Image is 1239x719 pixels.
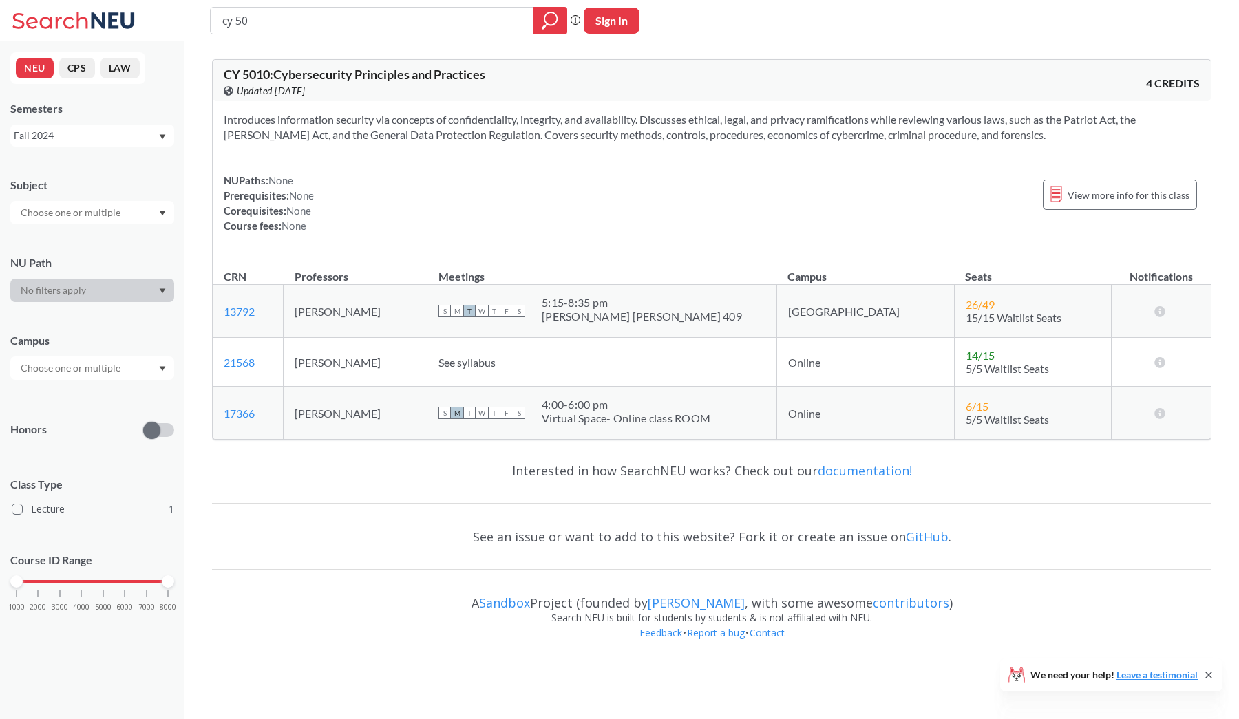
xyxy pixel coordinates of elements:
[639,626,683,639] a: Feedback
[542,310,742,323] div: [PERSON_NAME] [PERSON_NAME] 409
[10,356,174,380] div: Dropdown arrow
[966,311,1061,324] span: 15/15 Waitlist Seats
[1030,670,1198,680] span: We need your help!
[776,387,954,440] td: Online
[159,288,166,294] svg: Dropdown arrow
[282,219,306,232] span: None
[159,211,166,216] svg: Dropdown arrow
[224,173,314,233] div: NUPaths: Prerequisites: Corequisites: Course fees:
[500,407,513,419] span: F
[533,7,567,34] div: magnifying glass
[427,255,777,285] th: Meetings
[488,407,500,419] span: T
[966,362,1049,375] span: 5/5 Waitlist Seats
[212,625,1211,661] div: • •
[906,528,949,545] a: GitHub
[438,305,451,317] span: S
[14,204,129,221] input: Choose one or multiple
[10,333,174,348] div: Campus
[10,477,174,492] span: Class Type
[224,67,485,82] span: CY 5010 : Cybersecurity Principles and Practices
[284,255,427,285] th: Professors
[966,400,988,413] span: 6 / 15
[451,305,463,317] span: M
[116,603,133,611] span: 6000
[138,603,155,611] span: 7000
[479,594,530,611] a: Sandbox
[966,349,995,362] span: 14 / 15
[966,413,1049,426] span: 5/5 Waitlist Seats
[268,174,293,186] span: None
[10,255,174,270] div: NU Path
[488,305,500,317] span: T
[224,269,246,284] div: CRN
[438,356,496,369] span: See syllabus
[16,58,54,78] button: NEU
[59,58,95,78] button: CPS
[30,603,46,611] span: 2000
[8,603,25,611] span: 1000
[224,112,1200,142] section: Introduces information security via concepts of confidentiality, integrity, and availability. Dis...
[451,407,463,419] span: M
[1068,186,1189,204] span: View more info for this class
[1116,669,1198,680] a: Leave a testimonial
[818,462,912,479] a: documentation!
[212,517,1211,557] div: See an issue or want to add to this website? Fork it or create an issue on .
[221,9,523,32] input: Class, professor, course number, "phrase"
[463,305,476,317] span: T
[10,552,174,568] p: Course ID Range
[212,610,1211,625] div: Search NEU is built for students by students & is not affiliated with NEU.
[224,305,255,318] a: 13792
[542,398,710,411] div: 4:00 - 6:00 pm
[289,189,314,202] span: None
[159,366,166,372] svg: Dropdown arrow
[284,338,427,387] td: [PERSON_NAME]
[776,338,954,387] td: Online
[10,101,174,116] div: Semesters
[10,125,174,147] div: Fall 2024Dropdown arrow
[10,178,174,193] div: Subject
[513,407,525,419] span: S
[10,422,47,438] p: Honors
[224,356,255,369] a: 21568
[584,8,639,34] button: Sign In
[169,502,174,517] span: 1
[1111,255,1211,285] th: Notifications
[542,411,710,425] div: Virtual Space- Online class ROOM
[542,296,742,310] div: 5:15 - 8:35 pm
[10,279,174,302] div: Dropdown arrow
[686,626,745,639] a: Report a bug
[284,285,427,338] td: [PERSON_NAME]
[212,451,1211,491] div: Interested in how SearchNEU works? Check out our
[873,594,949,611] a: contributors
[100,58,140,78] button: LAW
[159,134,166,140] svg: Dropdown arrow
[749,626,785,639] a: Contact
[14,128,158,143] div: Fall 2024
[12,500,174,518] label: Lecture
[966,298,995,311] span: 26 / 49
[776,285,954,338] td: [GEOGRAPHIC_DATA]
[284,387,427,440] td: [PERSON_NAME]
[476,305,488,317] span: W
[500,305,513,317] span: F
[476,407,488,419] span: W
[224,407,255,420] a: 17366
[954,255,1111,285] th: Seats
[776,255,954,285] th: Campus
[463,407,476,419] span: T
[95,603,112,611] span: 5000
[237,83,305,98] span: Updated [DATE]
[648,594,745,611] a: [PERSON_NAME]
[160,603,176,611] span: 8000
[513,305,525,317] span: S
[73,603,89,611] span: 4000
[14,360,129,376] input: Choose one or multiple
[542,11,558,30] svg: magnifying glass
[10,201,174,224] div: Dropdown arrow
[286,204,311,217] span: None
[52,603,68,611] span: 3000
[212,583,1211,610] div: A Project (founded by , with some awesome )
[1146,76,1200,91] span: 4 CREDITS
[438,407,451,419] span: S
